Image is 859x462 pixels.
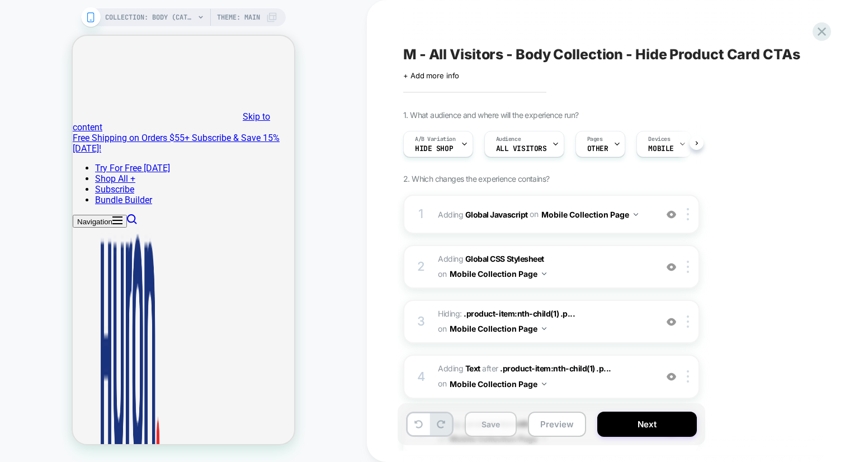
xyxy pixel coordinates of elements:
[450,376,546,392] button: Mobile Collection Page
[648,135,670,143] span: Devices
[415,145,453,153] span: Hide Shop
[450,266,546,282] button: Mobile Collection Page
[438,267,446,281] span: on
[542,383,546,385] img: down arrow
[542,327,546,330] img: down arrow
[667,210,676,219] img: crossed eye
[416,366,427,388] div: 4
[687,208,689,220] img: close
[634,213,638,216] img: down arrow
[438,206,651,223] span: Adding
[465,412,517,437] button: Save
[464,309,575,318] span: .product-item:nth-child(1) .p...
[667,317,676,327] img: crossed eye
[687,315,689,328] img: close
[465,364,480,373] b: Text
[687,261,689,273] img: close
[530,207,538,221] span: on
[217,8,260,26] span: Theme: MAIN
[482,364,498,373] span: AFTER
[528,412,586,437] button: Preview
[542,272,546,275] img: down arrow
[450,320,546,337] button: Mobile Collection Page
[438,376,446,390] span: on
[541,206,638,223] button: Mobile Collection Page
[438,364,480,373] span: Adding
[438,252,651,282] span: Adding
[500,364,611,373] span: .product-item:nth-child(1) .p...
[416,310,427,333] div: 3
[587,145,608,153] span: OTHER
[403,110,578,120] span: 1. What audience and where will the experience run?
[496,145,547,153] span: All Visitors
[667,262,676,272] img: crossed eye
[415,135,456,143] span: A/B Variation
[438,307,651,337] span: Hiding :
[438,322,446,336] span: on
[105,8,195,26] span: COLLECTION: Body (Category)
[416,203,427,225] div: 1
[403,46,800,63] span: M - All Visitors - Body Collection - Hide Product Card CTAs
[597,412,697,437] button: Next
[667,372,676,381] img: crossed eye
[496,135,521,143] span: Audience
[465,209,528,219] b: Global Javascript
[648,145,673,153] span: MOBILE
[465,254,544,263] b: Global CSS Stylesheet
[416,256,427,278] div: 2
[587,135,603,143] span: Pages
[687,370,689,383] img: close
[403,71,459,80] span: + Add more info
[403,174,549,183] span: 2. Which changes the experience contains?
